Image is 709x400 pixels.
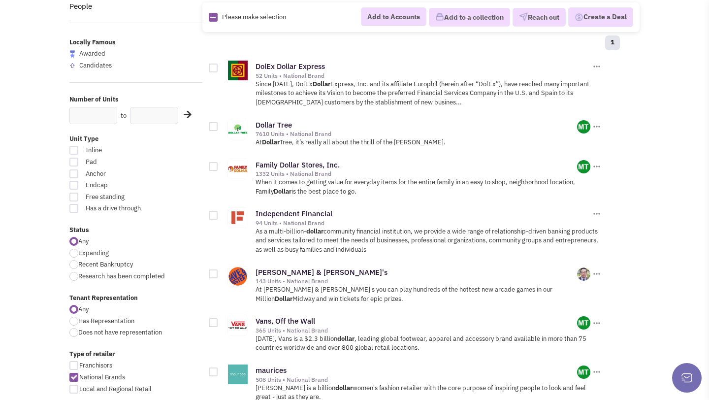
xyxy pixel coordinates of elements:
span: Research has been completed [78,272,165,280]
span: Pad [79,158,161,167]
span: National Brands [79,373,125,381]
b: dollar [306,227,323,235]
span: Awarded [79,49,105,58]
p: As a multi-billion- community financial institution, we provide a wide range of relationship-driv... [256,227,602,255]
a: People [69,1,92,11]
label: Locally Famous [69,38,202,47]
span: Does not have representation [78,328,162,336]
button: Add to a collection [429,8,510,27]
p: At Tree, it’s really all about the thrill of the [PERSON_NAME]. [256,138,602,147]
div: 94 Units • National Brand [256,219,590,227]
label: Number of Units [69,95,202,104]
div: 143 Units • National Brand [256,277,577,285]
img: CjNI01gqJkyD1aWX3k6yAw.png [577,316,590,330]
div: 1332 Units • National Brand [256,170,577,178]
span: Anchor [79,169,161,179]
p: When it comes to getting value for everyday items for the entire family in an easy to shop, neigh... [256,178,602,196]
span: Inline [79,146,161,155]
div: 365 Units • National Brand [256,327,577,334]
img: CjNI01gqJkyD1aWX3k6yAw.png [577,366,590,379]
img: CjNI01gqJkyD1aWX3k6yAw.png [577,120,590,133]
a: DolEx Dollar Express [256,62,325,71]
a: maurices [256,366,287,375]
button: Create a Deal [568,7,633,27]
a: [PERSON_NAME] & [PERSON_NAME]'s [256,267,387,277]
span: Free standing [79,193,161,202]
a: Independent Financial [256,209,332,218]
span: Candidates [79,61,112,69]
span: Franchisors [79,361,112,369]
img: CjNI01gqJkyD1aWX3k6yAw.png [577,160,590,173]
div: 7610 Units • National Brand [256,130,577,138]
span: Recent Bankruptcy [78,260,133,268]
a: Family Dollar Stores, Inc. [256,160,340,169]
img: locallyfamous-largeicon.png [69,50,75,58]
a: Vans, Off the Wall [256,316,315,326]
button: Add to Accounts [361,7,426,26]
img: icon-collection-lavender.png [435,12,444,21]
label: Type of retailer [69,350,202,359]
p: Since [DATE], DolEx Express, Inc. and its affiliate Europhil (herein after “DolEx”), have reached... [256,80,602,107]
span: Please make selection [222,12,286,21]
b: Dollar [274,187,291,196]
button: Reach out [513,8,566,27]
div: 52 Units • National Brand [256,72,590,80]
span: Has Representation [78,317,134,325]
p: At [PERSON_NAME] & [PERSON_NAME]'s you can play hundreds of the hottest new arcade games in our M... [256,285,602,303]
div: Search Nearby [177,108,190,121]
label: to [121,111,127,121]
label: Tenant Representation [69,294,202,303]
img: Deal-Dollar.png [575,12,583,23]
span: Has a drive through [79,204,161,213]
img: locallyfamous-upvote.png [69,63,75,68]
span: Any [78,305,89,313]
p: [DATE], Vans is a $2.3 billion , leading global footwear, apparel and accessory brand available i... [256,334,602,353]
span: Expanding [78,249,109,257]
img: ZUAP2X_AcEmPc-rEK3TrwA.png [577,267,590,281]
a: Dollar Tree [256,120,292,130]
img: Rectangle.png [209,13,218,22]
div: 508 Units • National Brand [256,376,577,384]
b: Dollar [313,80,330,88]
label: Unit Type [69,134,202,144]
span: Endcap [79,181,161,190]
a: 1 [605,35,620,50]
b: dollar [337,334,354,343]
label: Status [69,226,202,235]
b: Dollar [275,295,292,303]
span: Local and Regional Retail [79,385,152,393]
span: Any [78,237,89,245]
b: Dollar [262,138,280,146]
img: VectorPaper_Plane.png [519,12,528,21]
b: dollar [335,384,353,392]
